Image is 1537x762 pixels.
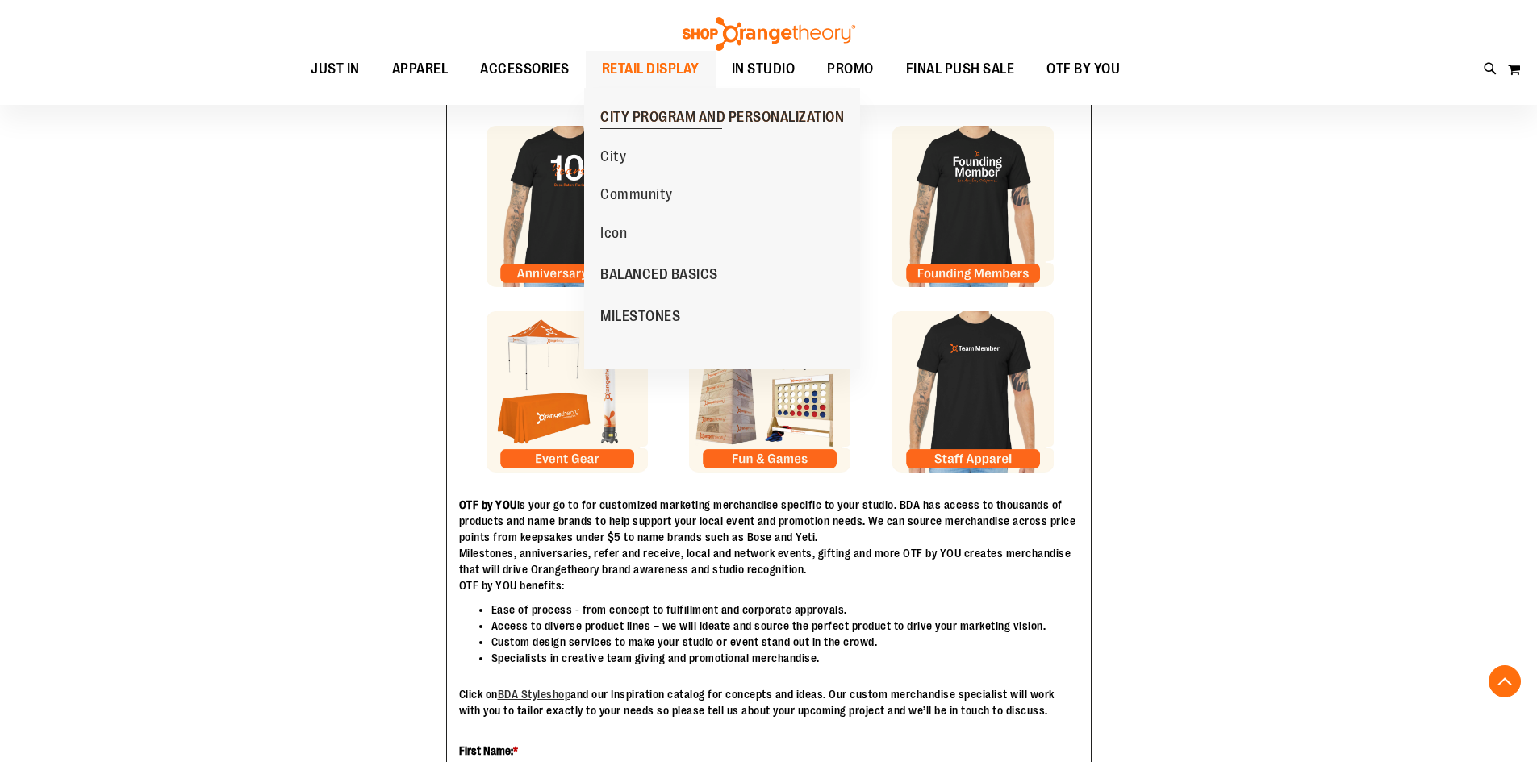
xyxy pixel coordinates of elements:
[464,51,586,88] a: ACCESSORIES
[584,96,860,138] a: CITY PROGRAM AND PERSONALIZATION
[716,51,812,88] a: IN STUDIO
[592,214,635,252] a: Icon
[392,51,449,87] span: APPAREL
[892,126,1054,287] img: Founding Member Tile
[600,148,626,169] span: City
[592,137,634,176] a: City
[294,51,376,88] a: JUST IN
[732,51,796,87] span: IN STUDIO
[906,51,1015,87] span: FINAL PUSH SALE
[1489,665,1521,697] button: Back To Top
[600,186,673,206] span: Community
[600,109,844,129] span: CITY PROGRAM AND PERSONALIZATION
[892,311,1054,473] img: Founding Member Tile
[602,51,700,87] span: RETAIL DISPLAY
[584,88,860,369] ul: RETAIL DISPLAY
[487,126,648,287] img: Anniversary Tile
[827,51,874,87] span: PROMO
[459,497,1079,593] p: is your go to for customized marketing merchandise specific to your studio. BDA has access to tho...
[689,311,850,473] img: Milestone Tile
[491,650,1079,666] li: Specialists in creative team giving and promotional merchandise.
[480,51,570,87] span: ACCESSORIES
[487,311,648,473] img: Anniversary Tile
[376,51,465,88] a: APPAREL
[600,308,680,328] span: MILESTONES
[890,51,1031,88] a: FINAL PUSH SALE
[491,634,1079,650] li: Custom design services to make your studio or event stand out in the crowd.
[491,602,1079,618] li: Ease of process - from concept to fulfillment and corporate approvals.
[584,253,734,295] a: BALANCED BASICS
[459,743,730,759] label: First Name:
[491,618,1079,634] li: Access to diverse product lines – we will ideate and source the perfect product to drive your mar...
[592,175,681,214] a: Community
[459,498,517,511] strong: OTF by YOU
[1046,51,1120,87] span: OTF BY YOU
[311,51,360,87] span: JUST IN
[586,51,716,88] a: RETAIL DISPLAY
[811,51,890,88] a: PROMO
[584,295,696,337] a: MILESTONES
[680,17,858,51] img: Shop Orangetheory
[600,266,718,286] span: BALANCED BASICS
[459,686,1079,718] p: Click on and our Inspiration catalog for concepts and ideas. Our custom merchandise specialist wi...
[498,688,571,701] a: BDA Styleshop
[600,225,627,245] span: Icon
[1030,51,1136,87] a: OTF BY YOU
